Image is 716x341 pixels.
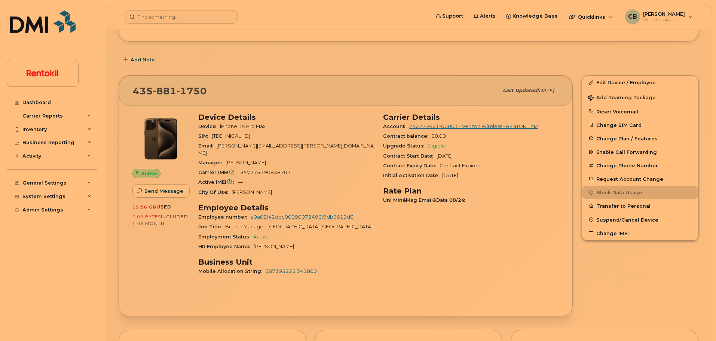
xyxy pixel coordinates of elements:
span: Change Plan / Features [596,136,658,141]
span: [PERSON_NAME] [226,160,266,165]
span: Email [198,143,217,149]
span: 357275790838707 [240,170,291,175]
h3: Carrier Details [383,113,559,122]
span: Carrier IMEI [198,170,240,175]
span: Contract balance [383,133,431,139]
span: included this month [132,214,188,226]
h3: Employee Details [198,203,374,212]
span: Upgrade Status [383,143,428,149]
button: Transfer to Personal [582,199,698,213]
input: Find something... [125,10,238,24]
span: 19.56 GB [132,204,156,210]
button: Reset Voicemail [582,105,698,118]
button: Change Phone Number [582,159,698,172]
span: Suspend/Cancel Device [596,217,658,222]
span: Last updated [503,88,537,93]
span: HR Employee Name [198,244,254,249]
span: [PERSON_NAME][EMAIL_ADDRESS][PERSON_NAME][DOMAIN_NAME] [198,143,374,155]
span: Alerts [480,12,496,20]
button: Block Data Usage [582,186,698,199]
span: SIM [198,133,212,139]
span: $0.00 [431,133,446,139]
button: Send Message [132,184,190,198]
span: Unl Min&Msg Email&Data 08/24 [383,197,469,203]
span: [PERSON_NAME] [254,244,294,249]
span: 881 [153,85,177,97]
button: Enable Call Forwarding [582,145,698,159]
button: Change IMEI [582,226,698,240]
button: Add Roaming Package [582,89,698,105]
span: Active [253,234,269,240]
a: Alerts [468,9,501,24]
span: Contract Expiry Date [383,163,440,168]
div: Quicklinks [564,9,618,24]
span: Branch Manager, [GEOGRAPHIC_DATA] [GEOGRAPHIC_DATA] [225,224,373,229]
a: Knowledge Base [501,9,563,24]
span: Active [141,170,157,177]
img: iPhone_15_Pro_Black.png [138,116,183,161]
span: Send Message [144,188,183,195]
span: iPhone 15 Pro Max [220,124,266,129]
span: Wireless Admin [643,17,685,23]
h3: Business Unit [198,258,374,267]
span: [DATE] [442,173,458,178]
span: Account [383,124,409,129]
span: Device [198,124,220,129]
a: Edit Device / Employee [582,76,698,89]
h3: Device Details [198,113,374,122]
button: Add Note [119,53,161,66]
a: 242273621-00001 - Verizon Wireless - RENTOKIL NA [409,124,538,129]
span: Contract Expired [440,163,481,168]
iframe: Messenger Launcher [683,308,710,335]
h3: Rate Plan [383,186,559,195]
div: Colby Boyd [620,9,698,24]
a: Support [431,9,468,24]
button: Change SIM Card [582,118,698,132]
span: Employee number [198,214,251,220]
span: used [156,204,171,210]
a: 587395225.341800 [265,268,317,274]
span: Initial Activation Date [383,173,442,178]
span: Quicklinks [578,14,605,20]
button: Suspend/Cancel Device [582,213,698,226]
button: Change Plan / Features [582,132,698,145]
span: [DATE] [437,153,453,159]
span: 1750 [177,85,207,97]
span: 0.00 Bytes [132,214,161,219]
span: Add Note [131,56,155,63]
span: Employment Status [198,234,253,240]
span: — [238,179,243,185]
span: [PERSON_NAME] [232,189,272,195]
span: 435 [133,85,207,97]
span: Active IMEI [198,179,238,185]
span: Job Title [198,224,225,229]
span: Mobile Allocation String [198,268,265,274]
span: [TECHNICAL_ID] [212,133,250,139]
span: Contract Start Date [383,153,437,159]
span: Manager [198,160,226,165]
span: [DATE] [537,88,554,93]
a: a0a02f42dbc00090072496f9db9619d6 [251,214,354,220]
span: Add Roaming Package [588,95,656,102]
span: Eligible [428,143,445,149]
span: Knowledge Base [512,12,558,20]
span: City Of Use [198,189,232,195]
span: Enable Call Forwarding [596,149,657,155]
button: Request Account Change [582,172,698,186]
span: CB [628,12,637,21]
span: [PERSON_NAME] [643,11,685,17]
span: Support [442,12,463,20]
